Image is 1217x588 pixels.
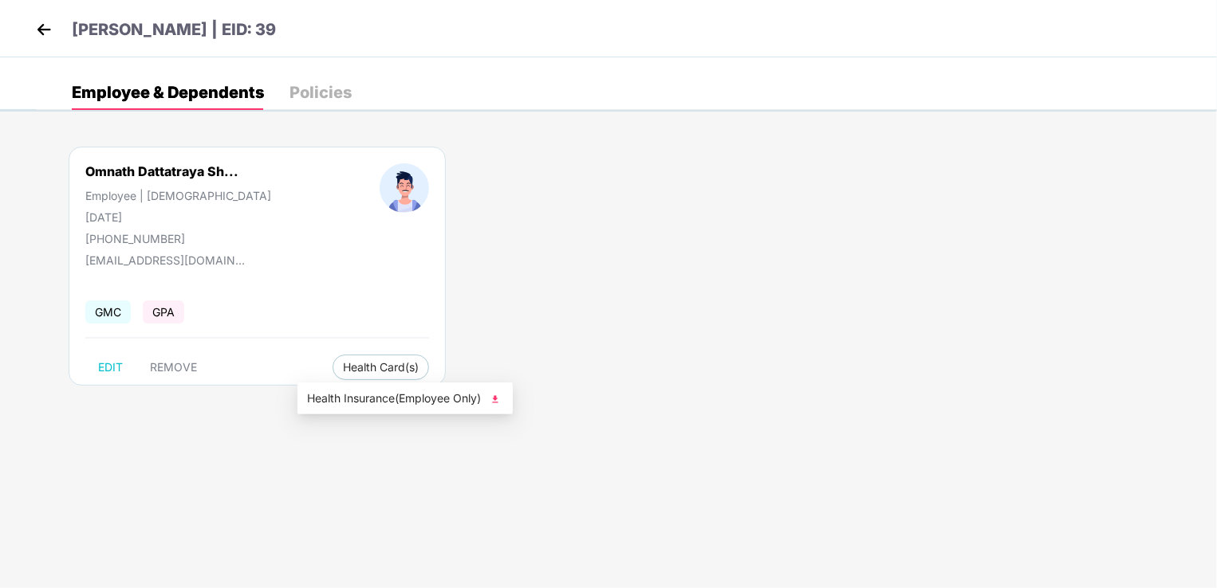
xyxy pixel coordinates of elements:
span: GMC [85,300,131,323]
span: Health Card(s) [343,363,419,371]
p: [PERSON_NAME] | EID: 39 [72,18,276,42]
div: [PHONE_NUMBER] [85,232,271,245]
button: Health Card(s) [333,355,429,380]
div: Employee | [DEMOGRAPHIC_DATA] [85,189,271,202]
img: back [32,18,56,41]
span: REMOVE [150,361,197,374]
span: EDIT [98,361,123,374]
div: Employee & Dependents [72,84,264,100]
img: svg+xml;base64,PHN2ZyB4bWxucz0iaHR0cDovL3d3dy53My5vcmcvMjAwMC9zdmciIHhtbG5zOnhsaW5rPSJodHRwOi8vd3... [487,391,503,407]
button: EDIT [85,355,136,380]
div: [DATE] [85,210,271,224]
div: Policies [289,84,352,100]
span: Health Insurance(Employee Only) [307,390,503,407]
img: profileImage [380,163,429,213]
div: [EMAIL_ADDRESS][DOMAIN_NAME] [85,253,245,267]
span: GPA [143,300,184,323]
div: Omnath Dattatraya Sh... [85,163,238,179]
button: REMOVE [137,355,210,380]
